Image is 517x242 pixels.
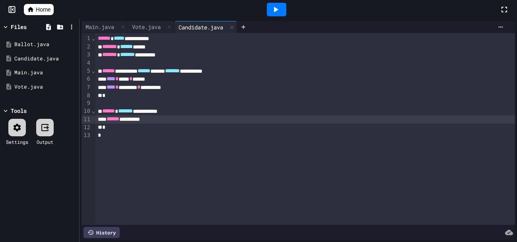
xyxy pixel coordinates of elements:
div: Main.java [14,69,76,77]
a: Home [24,4,54,15]
div: 8 [82,92,91,100]
div: 7 [82,83,91,92]
div: Main.java [82,21,128,33]
div: Vote.java [128,21,175,33]
div: Candidate.java [175,21,237,33]
div: 13 [82,132,91,139]
div: 1 [82,35,91,43]
div: History [84,227,120,238]
div: Main.java [82,23,118,31]
div: Files [11,23,27,31]
div: Settings [6,138,28,145]
span: Fold line [91,68,95,74]
div: 5 [82,67,91,76]
div: 12 [82,124,91,132]
div: 10 [82,107,91,116]
div: 9 [82,99,91,107]
span: Fold line [91,108,95,114]
div: Ballot.java [14,41,76,48]
span: Home [36,6,51,14]
div: Output [37,138,53,145]
div: 3 [82,51,91,59]
div: 4 [82,59,91,67]
span: Fold line [91,35,95,41]
div: Vote.java [14,83,76,91]
div: Candidate.java [14,55,76,63]
div: 6 [82,75,91,83]
div: 2 [82,43,91,51]
div: Vote.java [128,23,165,31]
div: 11 [82,116,91,124]
div: Tools [11,106,27,115]
div: Candidate.java [175,23,227,31]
